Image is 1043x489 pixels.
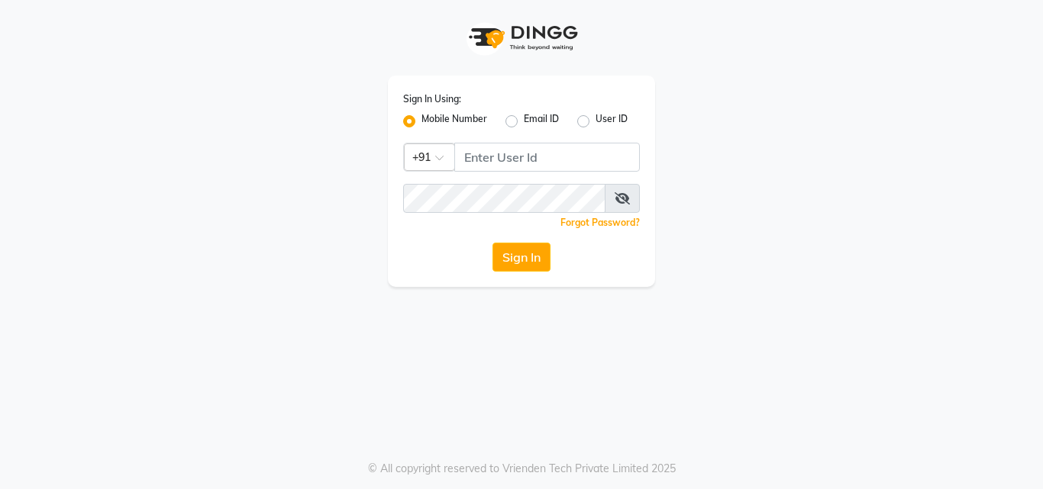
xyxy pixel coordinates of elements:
label: User ID [596,112,628,130]
img: logo1.svg [460,15,583,60]
input: Username [403,184,605,213]
label: Mobile Number [421,112,487,130]
input: Username [454,143,640,172]
label: Sign In Using: [403,92,461,106]
label: Email ID [524,112,559,130]
a: Forgot Password? [560,217,640,228]
button: Sign In [492,243,551,272]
